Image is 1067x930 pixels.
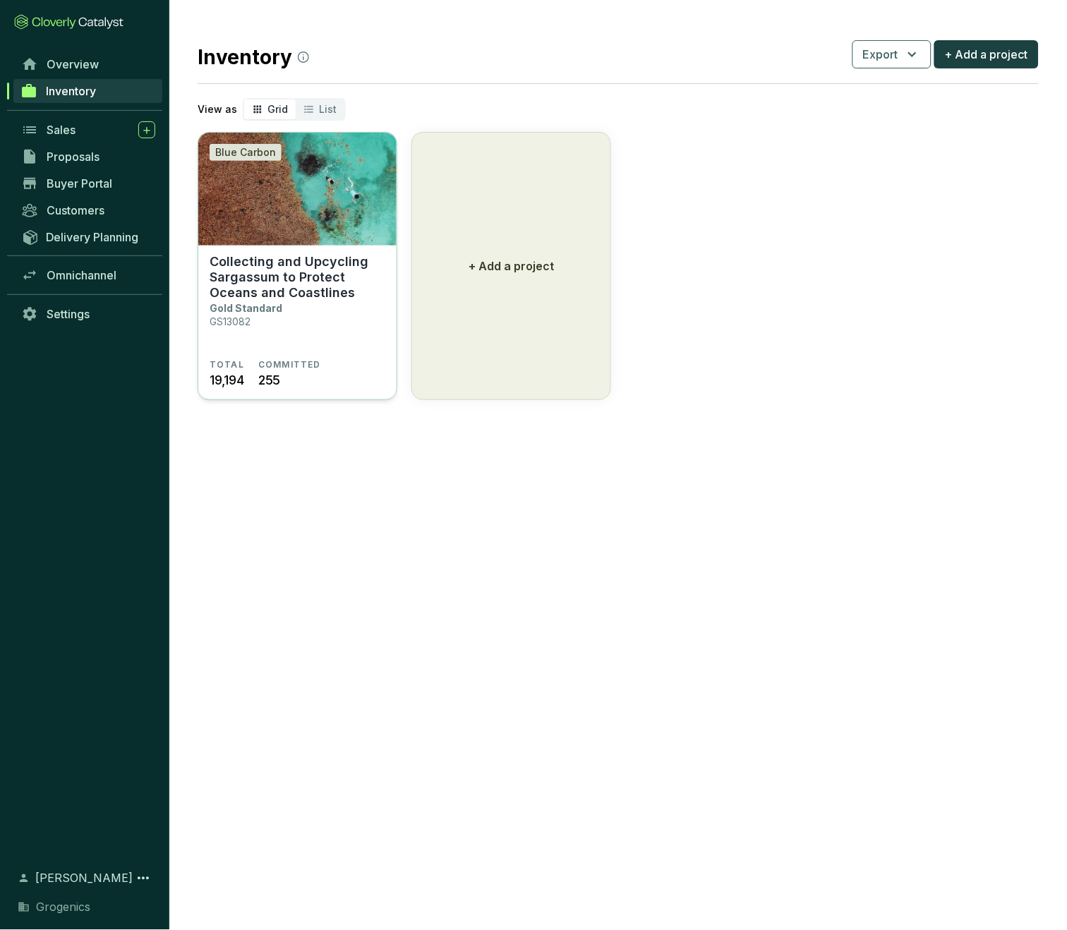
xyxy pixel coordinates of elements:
span: Grogenics [36,899,90,916]
a: Buyer Portal [14,171,162,195]
button: + Add a project [934,40,1039,68]
span: Settings [47,307,90,321]
span: Proposals [47,150,100,164]
span: Sales [47,123,76,137]
a: Collecting and Upcycling Sargassum to Protect Oceans and CoastlinesBlue CarbonCollecting and Upcy... [198,132,397,400]
a: Customers [14,198,162,222]
span: Buyer Portal [47,176,112,191]
span: COMMITTED [258,359,321,370]
div: Blue Carbon [210,144,282,161]
span: 19,194 [210,370,244,389]
a: Sales [14,118,162,142]
a: Inventory [13,79,162,103]
span: + Add a project [945,46,1028,63]
a: Overview [14,52,162,76]
p: View as [198,102,237,116]
span: Inventory [46,84,96,98]
p: GS13082 [210,315,251,327]
a: Delivery Planning [14,225,162,248]
span: [PERSON_NAME] [35,870,133,887]
div: segmented control [243,98,346,121]
span: 255 [258,370,280,389]
button: + Add a project [411,132,611,400]
h2: Inventory [198,42,309,72]
span: Customers [47,203,104,217]
img: Collecting and Upcycling Sargassum to Protect Oceans and Coastlines [198,133,397,246]
span: Overview [47,57,99,71]
a: Settings [14,302,162,326]
p: Gold Standard [210,302,282,314]
span: TOTAL [210,359,244,370]
span: Grid [267,103,288,115]
span: Export [863,46,898,63]
span: List [319,103,337,115]
p: Collecting and Upcycling Sargassum to Protect Oceans and Coastlines [210,254,385,301]
button: Export [852,40,932,68]
p: + Add a project [469,258,554,274]
span: Omnichannel [47,268,116,282]
span: Delivery Planning [46,230,138,244]
a: Proposals [14,145,162,169]
a: Omnichannel [14,263,162,287]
